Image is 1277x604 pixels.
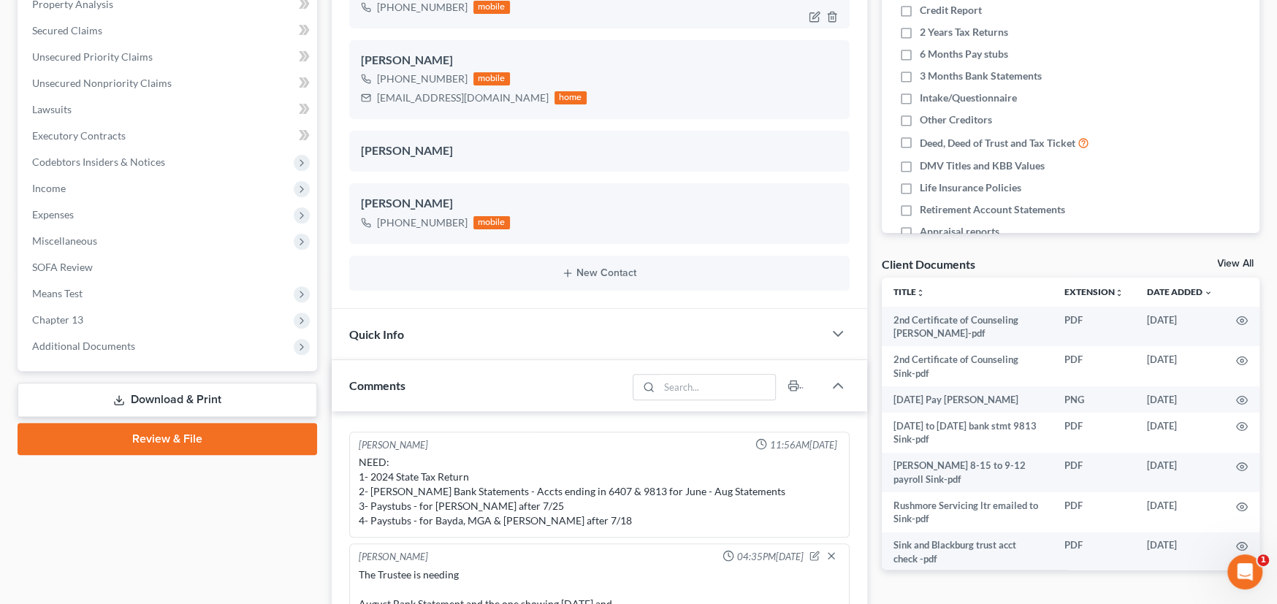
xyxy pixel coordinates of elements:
button: New Contact [361,267,838,279]
a: Titleunfold_more [893,286,925,297]
a: Extensionunfold_more [1064,286,1124,297]
span: Life Insurance Policies [920,180,1021,195]
td: [DATE] Pay [PERSON_NAME] [882,386,1053,413]
td: 2nd Certificate of Counseling [PERSON_NAME]-pdf [882,307,1053,347]
span: Codebtors Insiders & Notices [32,156,165,168]
span: Income [32,182,66,194]
i: unfold_more [1115,288,1124,297]
span: Retirement Account Statements [920,202,1065,217]
i: unfold_more [916,288,925,297]
span: Credit Report [920,3,982,18]
span: Intake/Questionnaire [920,91,1017,105]
div: [PHONE_NUMBER] [377,72,468,86]
span: SOFA Review [32,261,93,273]
div: [PERSON_NAME] [361,142,838,160]
span: 11:56AM[DATE] [770,438,837,452]
td: [DATE] [1135,346,1224,386]
span: 1 [1257,554,1269,566]
span: Comments [349,378,405,392]
div: [PERSON_NAME] [361,195,838,213]
td: [DATE] [1135,307,1224,347]
span: Means Test [32,287,83,299]
td: [PERSON_NAME] 8-15 to 9-12 payroll Sink-pdf [882,453,1053,493]
span: Unsecured Nonpriority Claims [32,77,172,89]
div: NEED: 1- 2024 State Tax Return 2- [PERSON_NAME] Bank Statements - Accts ending in 6407 & 9813 for... [359,455,840,528]
td: Sink and Blackburg trust acct check -pdf [882,532,1053,573]
td: PDF [1053,346,1135,386]
span: 3 Months Bank Statements [920,69,1042,83]
td: PNG [1053,386,1135,413]
td: [DATE] [1135,413,1224,453]
td: PDF [1053,532,1135,573]
div: mobile [473,1,510,14]
span: Miscellaneous [32,234,97,247]
a: Date Added expand_more [1147,286,1213,297]
div: [PERSON_NAME] [361,52,838,69]
span: Deed, Deed of Trust and Tax Ticket [920,136,1075,150]
td: [DATE] to [DATE] bank stmt 9813 Sink-pdf [882,413,1053,453]
td: PDF [1053,453,1135,493]
span: Expenses [32,208,74,221]
td: [DATE] [1135,386,1224,413]
div: mobile [473,72,510,85]
span: Secured Claims [32,24,102,37]
span: Appraisal reports [920,224,999,239]
a: Executory Contracts [20,123,317,149]
div: [PHONE_NUMBER] [377,215,468,230]
a: Secured Claims [20,18,317,44]
div: home [554,91,587,104]
span: 6 Months Pay stubs [920,47,1008,61]
div: mobile [473,216,510,229]
span: Lawsuits [32,103,72,115]
span: Unsecured Priority Claims [32,50,153,63]
td: PDF [1053,413,1135,453]
a: Lawsuits [20,96,317,123]
span: DMV Titles and KBB Values [920,158,1045,173]
div: [EMAIL_ADDRESS][DOMAIN_NAME] [377,91,549,105]
a: View All [1217,259,1254,269]
span: Chapter 13 [32,313,83,326]
span: Other Creditors [920,112,992,127]
td: [DATE] [1135,453,1224,493]
td: PDF [1053,307,1135,347]
td: PDF [1053,492,1135,532]
span: 04:35PM[DATE] [737,550,804,564]
span: 2 Years Tax Returns [920,25,1008,39]
input: Search... [659,375,775,400]
td: Rushmore Servicing ltr emailed to Sink-pdf [882,492,1053,532]
i: expand_more [1204,288,1213,297]
a: Download & Print [18,383,317,417]
a: Review & File [18,423,317,455]
iframe: Intercom live chat [1227,554,1262,589]
td: 2nd Certificate of Counseling Sink-pdf [882,346,1053,386]
a: SOFA Review [20,254,317,280]
a: Unsecured Priority Claims [20,44,317,70]
td: [DATE] [1135,532,1224,573]
span: Quick Info [349,327,404,341]
span: Executory Contracts [32,129,126,142]
div: Client Documents [882,256,975,272]
a: Unsecured Nonpriority Claims [20,70,317,96]
span: Additional Documents [32,340,135,352]
div: [PERSON_NAME] [359,550,428,565]
div: [PERSON_NAME] [359,438,428,452]
td: [DATE] [1135,492,1224,532]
